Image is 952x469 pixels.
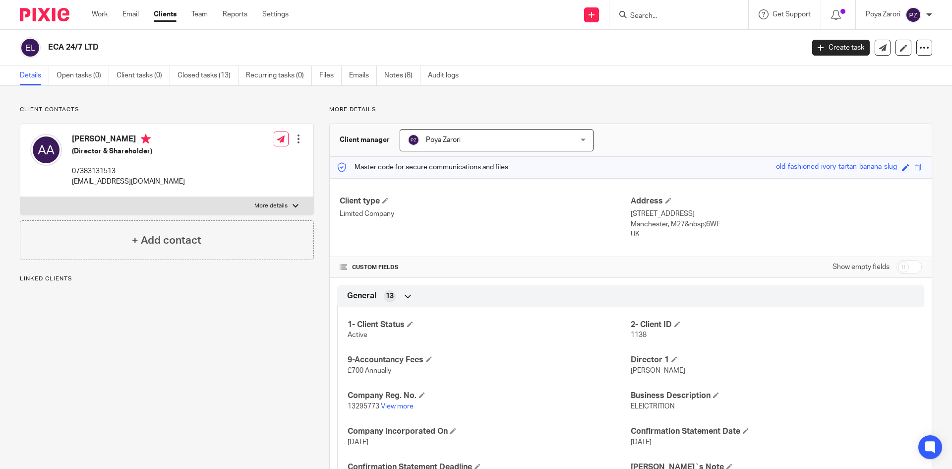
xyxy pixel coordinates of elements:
p: UK [631,229,922,239]
h5: (Director & Shareholder) [72,146,185,156]
p: 07383131513 [72,166,185,176]
span: ELEICTRITION [631,403,675,410]
div: old-fashioned-ivory-tartan-banana-slug [776,162,897,173]
img: svg%3E [30,134,62,166]
a: Closed tasks (13) [178,66,238,85]
a: Files [319,66,342,85]
p: Manchester, M27&nbsp;6WF [631,219,922,229]
p: Client contacts [20,106,314,114]
h3: Client manager [340,135,390,145]
h4: 9-Accountancy Fees [348,355,631,365]
label: Show empty fields [833,262,890,272]
p: Poya Zarori [866,9,900,19]
a: Work [92,9,108,19]
p: [EMAIL_ADDRESS][DOMAIN_NAME] [72,177,185,187]
span: [DATE] [348,439,368,446]
p: Limited Company [340,209,631,219]
h4: Business Description [631,391,914,401]
img: svg%3E [408,134,419,146]
img: svg%3E [905,7,921,23]
span: 1138 [631,332,647,338]
span: Active [348,332,367,338]
span: £700 Annually [348,367,391,374]
p: Linked clients [20,275,314,283]
h4: Director 1 [631,355,914,365]
a: Email [122,9,139,19]
a: Notes (8) [384,66,420,85]
img: Pixie [20,8,69,21]
a: Recurring tasks (0) [246,66,312,85]
h4: Confirmation Statement Date [631,426,914,437]
i: Primary [141,134,151,144]
span: General [347,291,376,301]
h4: CUSTOM FIELDS [340,264,631,271]
p: More details [329,106,932,114]
a: Clients [154,9,177,19]
a: Settings [262,9,289,19]
img: svg%3E [20,37,41,58]
h4: 1- Client Status [348,320,631,330]
input: Search [629,12,718,21]
p: Master code for secure communications and files [337,162,508,172]
span: [PERSON_NAME] [631,367,685,374]
h4: Client type [340,196,631,206]
h4: [PERSON_NAME] [72,134,185,146]
h4: Company Reg. No. [348,391,631,401]
h4: Address [631,196,922,206]
h4: + Add contact [132,233,201,248]
span: [DATE] [631,439,652,446]
h4: Company Incorporated On [348,426,631,437]
a: Client tasks (0) [117,66,170,85]
a: Open tasks (0) [57,66,109,85]
p: [STREET_ADDRESS] [631,209,922,219]
a: Create task [812,40,870,56]
span: 13 [386,291,394,301]
p: More details [254,202,288,210]
a: Emails [349,66,377,85]
span: Poya Zarori [426,136,461,143]
a: View more [381,403,414,410]
span: Get Support [773,11,811,18]
h2: ECA 24/7 LTD [48,42,648,53]
a: Team [191,9,208,19]
a: Details [20,66,49,85]
span: 13295773 [348,403,379,410]
h4: 2- Client ID [631,320,914,330]
a: Audit logs [428,66,466,85]
a: Reports [223,9,247,19]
